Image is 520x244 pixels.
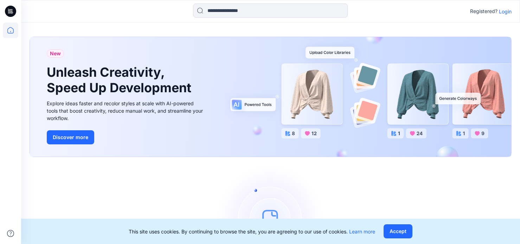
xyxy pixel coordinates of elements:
[349,229,375,234] a: Learn more
[129,228,375,235] p: This site uses cookies. By continuing to browse the site, you are agreeing to our use of cookies.
[47,130,94,144] button: Discover more
[384,224,412,238] button: Accept
[50,49,61,58] span: New
[47,100,205,122] div: Explore ideas faster and recolor styles at scale with AI-powered tools that boost creativity, red...
[499,8,512,15] p: Login
[47,130,205,144] a: Discover more
[470,7,497,15] p: Registered?
[47,65,194,95] h1: Unleash Creativity, Speed Up Development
